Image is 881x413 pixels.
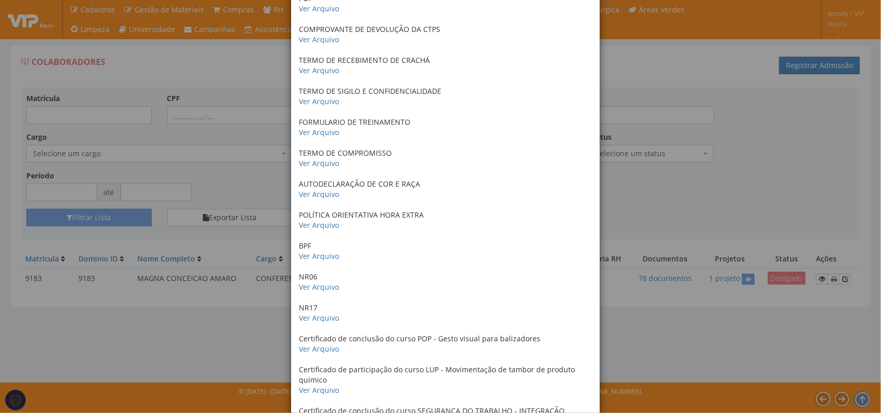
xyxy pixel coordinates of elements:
a: Ver Arquivo [299,4,339,13]
p: Certificado de participação do curso LUP - Movimentação de tambor de produto químico [299,365,592,395]
p: AUTODECLARAÇÃO DE COR E RAÇA [299,179,592,200]
a: Ver Arquivo [299,35,339,44]
a: Ver Arquivo [299,65,339,75]
a: Ver Arquivo [299,385,339,395]
p: FORMULARIO DE TREINAMENTO [299,117,592,138]
p: BPF [299,241,592,261]
p: POLÍTICA ORIENTATIVA HORA EXTRA [299,210,592,230]
a: Ver Arquivo [299,344,339,354]
p: NR17 [299,303,592,323]
p: NR06 [299,272,592,292]
a: Ver Arquivo [299,158,339,168]
a: Ver Arquivo [299,313,339,323]
p: TERMO DE RECEBIMENTO DE CRACHÁ [299,55,592,76]
a: Ver Arquivo [299,189,339,199]
p: TERMO DE SIGILO E CONFIDENCIALIDADE [299,86,592,107]
a: Ver Arquivo [299,251,339,261]
p: Certificado de conclusão do curso POP - Gesto visual para balizadores [299,334,592,354]
a: Ver Arquivo [299,282,339,292]
a: Ver Arquivo [299,220,339,230]
a: Ver Arquivo [299,127,339,137]
a: Ver Arquivo [299,96,339,106]
p: COMPROVANTE DE DEVOLUÇÃO DA CTPS [299,24,592,45]
p: TERMO DE COMPROMISSO [299,148,592,169]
